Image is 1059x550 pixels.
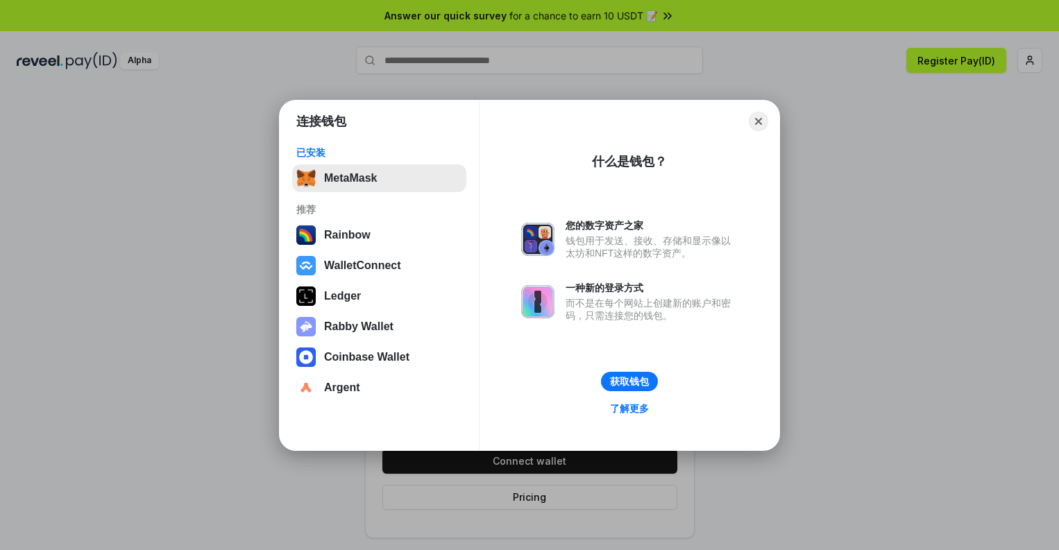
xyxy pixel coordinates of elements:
img: svg+xml,%3Csvg%20xmlns%3D%22http%3A%2F%2Fwww.w3.org%2F2000%2Fsvg%22%20width%3D%2228%22%20height%3... [296,286,316,306]
button: Ledger [292,282,466,310]
div: 推荐 [296,203,462,216]
div: 一种新的登录方式 [566,282,738,294]
img: svg+xml,%3Csvg%20fill%3D%22none%22%20height%3D%2233%22%20viewBox%3D%220%200%2035%2033%22%20width%... [296,169,316,188]
img: svg+xml,%3Csvg%20width%3D%22120%22%20height%3D%22120%22%20viewBox%3D%220%200%20120%20120%22%20fil... [296,225,316,245]
a: 了解更多 [602,399,657,418]
button: Coinbase Wallet [292,343,466,371]
div: 什么是钱包？ [592,153,667,170]
button: Close [749,112,768,131]
img: svg+xml,%3Csvg%20width%3D%2228%22%20height%3D%2228%22%20viewBox%3D%220%200%2028%2028%22%20fill%3D... [296,347,316,367]
div: 而不是在每个网站上创建新的账户和密码，只需连接您的钱包。 [566,297,738,322]
button: Rabby Wallet [292,313,466,341]
div: 获取钱包 [610,375,649,388]
img: svg+xml,%3Csvg%20xmlns%3D%22http%3A%2F%2Fwww.w3.org%2F2000%2Fsvg%22%20fill%3D%22none%22%20viewBox... [521,285,554,318]
div: Argent [324,381,360,394]
button: Rainbow [292,221,466,249]
img: svg+xml,%3Csvg%20width%3D%2228%22%20height%3D%2228%22%20viewBox%3D%220%200%2028%2028%22%20fill%3D... [296,256,316,275]
button: WalletConnect [292,252,466,280]
img: svg+xml,%3Csvg%20xmlns%3D%22http%3A%2F%2Fwww.w3.org%2F2000%2Fsvg%22%20fill%3D%22none%22%20viewBox... [296,317,316,336]
img: svg+xml,%3Csvg%20width%3D%2228%22%20height%3D%2228%22%20viewBox%3D%220%200%2028%2028%22%20fill%3D... [296,378,316,397]
h1: 连接钱包 [296,113,346,130]
div: Rainbow [324,229,371,241]
div: Coinbase Wallet [324,351,409,363]
div: WalletConnect [324,259,401,272]
button: Argent [292,374,466,402]
div: Ledger [324,290,361,302]
div: Rabby Wallet [324,320,393,333]
div: 已安装 [296,146,462,159]
button: 获取钱包 [601,372,658,391]
div: 了解更多 [610,402,649,415]
img: svg+xml,%3Csvg%20xmlns%3D%22http%3A%2F%2Fwww.w3.org%2F2000%2Fsvg%22%20fill%3D%22none%22%20viewBox... [521,223,554,256]
div: MetaMask [324,172,377,184]
div: 钱包用于发送、接收、存储和显示像以太坊和NFT这样的数字资产。 [566,234,738,259]
div: 您的数字资产之家 [566,219,738,232]
button: MetaMask [292,164,466,192]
